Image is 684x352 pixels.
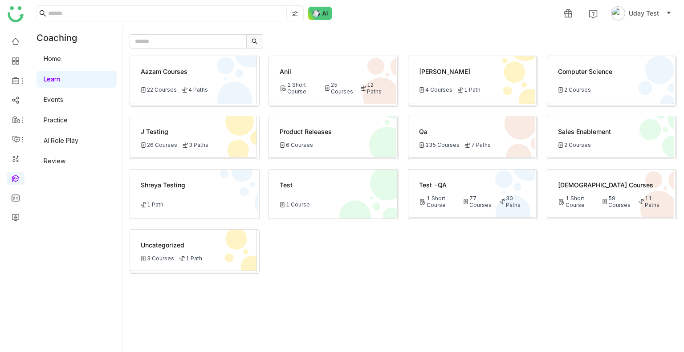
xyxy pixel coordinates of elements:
[44,137,78,144] a: AI Role Play
[280,67,385,76] div: Anil
[182,86,208,93] div: 4 Paths
[419,142,460,148] div: 135 Courses
[280,85,286,92] img: Short Course
[31,27,90,49] div: Coaching
[8,6,24,22] img: logo
[558,67,663,81] div: Computer Science
[280,180,386,196] div: test
[291,10,298,17] img: search-type.svg
[325,81,355,95] div: 25 Courses
[458,86,480,93] div: 1 Path
[558,86,591,93] div: 2 Courses
[500,195,524,208] div: 30 Paths
[179,255,202,262] div: 1 Path
[611,6,625,20] img: avatar
[463,195,494,208] div: 77 Courses
[419,67,524,81] div: [PERSON_NAME]
[44,55,61,62] a: Home
[44,116,68,124] a: Practice
[602,195,633,208] div: 59 Courses
[419,180,524,190] div: Test -QA
[141,255,174,262] div: 3 Courses
[280,142,313,148] div: 6 Courses
[44,75,60,83] a: Learn
[558,198,565,205] img: Short Course
[558,180,663,190] div: [DEMOGRAPHIC_DATA] Courses
[419,195,458,208] div: 1 Short Course
[558,127,663,136] div: Sales Enablement
[141,86,177,93] div: 22 Courses
[639,195,663,208] div: 11 Paths
[141,142,177,148] div: 26 Courses
[280,127,385,136] div: Product Releases
[629,8,659,18] span: Uday Test
[419,198,426,205] img: Short Course
[141,201,163,208] div: 1 Path
[558,142,591,148] div: 2 Courses
[183,142,208,148] div: 3 Paths
[280,81,319,95] div: 1 Short Course
[609,6,673,20] button: Uday Test
[465,142,491,148] div: 7 Paths
[308,7,332,20] img: ask-buddy-normal.svg
[44,157,65,165] a: Review
[44,96,63,103] a: Events
[280,201,310,208] div: 1 Course
[361,81,385,95] div: 12 Paths
[558,195,597,208] div: 1 Short Course
[141,67,246,81] div: Aazam Courses
[419,127,524,136] div: Qa
[141,127,246,136] div: j testing
[419,86,452,93] div: 4 Courses
[589,10,598,19] img: help.svg
[141,180,247,196] div: Shreya testing
[141,240,246,250] div: Uncategorized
